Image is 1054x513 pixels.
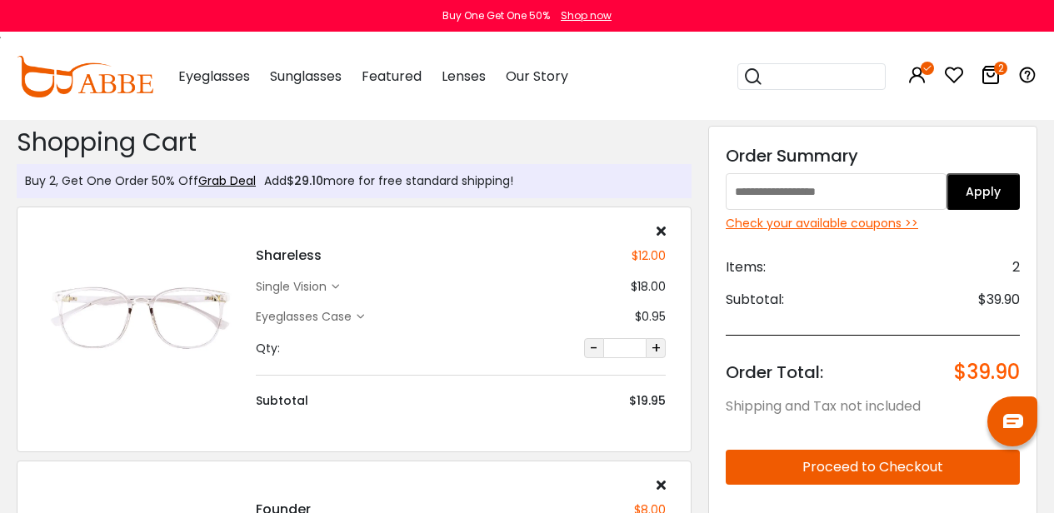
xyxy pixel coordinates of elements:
div: Shop now [561,8,612,23]
span: Sunglasses [270,67,342,86]
div: Qty: [256,340,280,357]
a: Shop now [552,8,612,22]
span: Lenses [442,67,486,86]
div: Buy One Get One 50% [442,8,550,23]
span: Items: [726,257,766,277]
div: Shipping and Tax not included [726,396,1020,416]
span: Subtotal: [726,290,784,310]
span: Eyeglasses [178,67,250,86]
button: Proceed to Checkout [726,450,1020,485]
div: $12.00 [632,247,666,265]
a: 2 [981,68,1001,87]
div: Add more for free standard shipping! [256,172,513,190]
img: chat [1003,414,1023,428]
span: Order Total: [726,361,823,384]
span: $39.90 [954,361,1020,384]
div: $19.95 [629,392,666,410]
div: $0.95 [635,308,666,326]
span: 2 [1012,257,1020,277]
span: $39.90 [978,290,1020,310]
img: abbeglasses.com [17,56,153,97]
h2: Shopping Cart [17,127,692,157]
span: Our Story [506,67,568,86]
span: Featured [362,67,422,86]
div: Buy 2, Get One Order 50% Off [25,172,256,190]
button: + [646,338,666,358]
img: Shareless [42,268,239,366]
h4: Shareless [256,246,322,266]
span: $29.10 [287,172,323,189]
div: $18.00 [631,278,666,296]
a: Grab Deal [198,172,256,189]
div: Eyeglasses Case [256,308,357,326]
div: Order Summary [726,143,1020,168]
button: - [584,338,604,358]
button: Apply [947,173,1020,210]
div: Subtotal [256,392,308,410]
i: 2 [994,62,1007,75]
div: single vision [256,278,332,296]
div: Check your available coupons >> [726,215,1020,232]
